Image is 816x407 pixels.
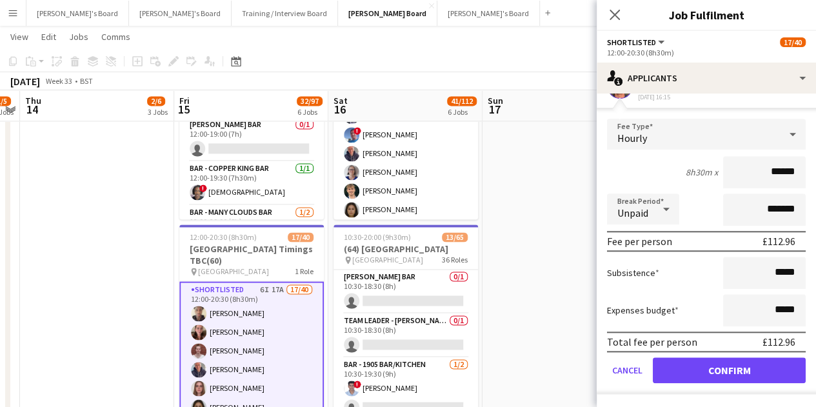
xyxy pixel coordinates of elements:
[10,31,28,43] span: View
[179,243,324,266] h3: [GEOGRAPHIC_DATA] Timings TBC(60)
[147,96,165,106] span: 2/6
[129,1,232,26] button: [PERSON_NAME]'s Board
[96,28,135,45] a: Comms
[10,75,40,88] div: [DATE]
[148,107,168,117] div: 3 Jobs
[333,95,348,106] span: Sat
[41,31,56,43] span: Edit
[686,166,718,178] div: 8h30m x
[442,255,468,264] span: 36 Roles
[488,95,503,106] span: Sun
[332,102,348,117] span: 16
[344,232,411,242] span: 10:30-20:00 (9h30m)
[297,107,322,117] div: 6 Jobs
[638,93,717,101] div: [DATE] 16:15
[597,6,816,23] h3: Job Fulfilment
[179,117,324,161] app-card-role: [PERSON_NAME] Bar0/112:00-19:00 (7h)
[333,243,478,255] h3: (64) [GEOGRAPHIC_DATA]
[607,37,656,47] span: Shortlisted
[179,205,324,268] app-card-role: Bar - Many Clouds Bar1/212:00-20:00 (8h)
[653,357,806,383] button: Confirm
[762,235,795,248] div: £112.96
[36,28,61,45] a: Edit
[43,76,75,86] span: Week 33
[780,37,806,47] span: 17/40
[26,1,129,26] button: [PERSON_NAME]'s Board
[437,1,540,26] button: [PERSON_NAME]'s Board
[353,127,361,135] span: !
[5,28,34,45] a: View
[597,63,816,94] div: Applicants
[338,1,437,26] button: [PERSON_NAME] Board
[288,232,313,242] span: 17/40
[762,335,795,348] div: £112.96
[80,76,93,86] div: BST
[333,313,478,357] app-card-role: Team Leader - [PERSON_NAME]0/110:30-18:30 (8h)
[352,255,423,264] span: [GEOGRAPHIC_DATA]
[198,266,269,276] span: [GEOGRAPHIC_DATA]
[333,28,478,219] app-job-card: 09:45-21:30 (11h45m)25/40[GEOGRAPHIC_DATA] Timings TBC(60) [GEOGRAPHIC_DATA]1 RoleShortlisted36A2...
[295,266,313,276] span: 1 Role
[607,37,666,47] button: Shortlisted
[232,1,338,26] button: Training / Interview Board
[353,381,361,388] span: !
[607,267,659,279] label: Subsistence
[448,107,476,117] div: 6 Jobs
[179,28,324,219] app-job-card: 12:00-20:30 (8h30m)12/50(52) [GEOGRAPHIC_DATA] [GEOGRAPHIC_DATA]35 RolesTeam Leader - [PERSON_NAM...
[179,95,190,106] span: Fri
[179,161,324,205] app-card-role: Bar - Copper King Bar1/112:00-19:30 (7h30m)![DEMOGRAPHIC_DATA]
[607,335,697,348] div: Total fee per person
[177,102,190,117] span: 15
[607,235,672,248] div: Fee per person
[486,102,503,117] span: 17
[101,31,130,43] span: Comms
[23,102,41,117] span: 14
[617,206,648,219] span: Unpaid
[69,31,88,43] span: Jobs
[442,232,468,242] span: 13/65
[190,232,257,242] span: 12:00-20:30 (8h30m)
[607,48,806,57] div: 12:00-20:30 (8h30m)
[607,357,648,383] button: Cancel
[333,270,478,313] app-card-role: [PERSON_NAME] Bar0/110:30-18:30 (8h)
[297,96,323,106] span: 32/97
[617,132,647,144] span: Hourly
[25,95,41,106] span: Thu
[64,28,94,45] a: Jobs
[199,184,207,192] span: !
[607,304,679,316] label: Expenses budget
[447,96,477,106] span: 41/112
